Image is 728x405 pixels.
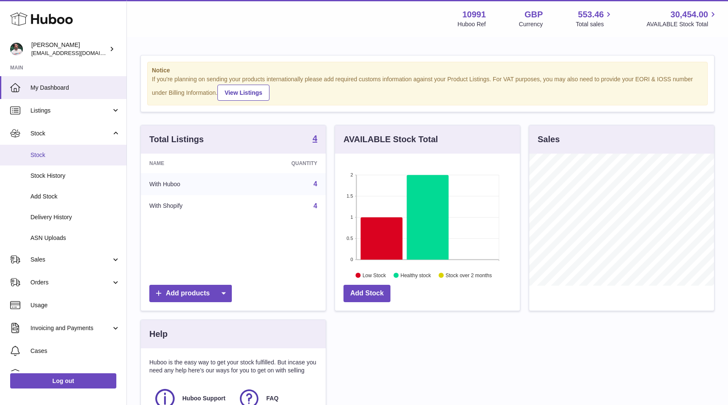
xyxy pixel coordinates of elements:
a: Add products [149,285,232,302]
span: Orders [30,278,111,287]
span: AVAILABLE Stock Total [646,20,718,28]
a: Log out [10,373,116,388]
text: 1.5 [346,193,353,198]
a: 4 [313,202,317,209]
p: Huboo is the easy way to get your stock fulfilled. But incase you need any help here's our ways f... [149,358,317,375]
text: 1 [350,215,353,220]
span: ASN Uploads [30,234,120,242]
span: 553.46 [578,9,604,20]
span: Stock [30,129,111,138]
span: Sales [30,256,111,264]
a: 30,454.00 AVAILABLE Stock Total [646,9,718,28]
th: Quantity [241,154,326,173]
span: Stock History [30,172,120,180]
strong: 10991 [462,9,486,20]
text: 0.5 [346,236,353,241]
div: If you're planning on sending your products internationally please add required customs informati... [152,75,703,101]
span: Huboo Support [182,394,225,402]
span: Add Stock [30,193,120,201]
text: 0 [350,257,353,262]
span: My Dashboard [30,84,120,92]
a: 4 [313,134,317,144]
span: Total sales [576,20,613,28]
span: Delivery History [30,213,120,221]
div: Huboo Ref [458,20,486,28]
span: 30,454.00 [670,9,708,20]
span: Invoicing and Payments [30,324,111,332]
span: Stock [30,151,120,159]
strong: 4 [313,134,317,143]
h3: Help [149,328,168,340]
a: 553.46 Total sales [576,9,613,28]
span: Channels [30,370,120,378]
a: 4 [313,180,317,187]
span: [EMAIL_ADDRESS][DOMAIN_NAME] [31,50,124,56]
a: View Listings [217,85,269,101]
span: FAQ [266,394,279,402]
td: With Huboo [141,173,241,195]
th: Name [141,154,241,173]
h3: Total Listings [149,134,204,145]
td: With Shopify [141,195,241,217]
div: Currency [519,20,543,28]
img: timshieff@gmail.com [10,43,23,55]
text: Stock over 2 months [445,272,492,278]
a: Add Stock [343,285,390,302]
span: Usage [30,301,120,309]
span: Listings [30,107,111,115]
div: [PERSON_NAME] [31,41,107,57]
text: 2 [350,172,353,177]
text: Healthy stock [401,272,431,278]
strong: GBP [525,9,543,20]
text: Low Stock [363,272,386,278]
h3: AVAILABLE Stock Total [343,134,438,145]
h3: Sales [538,134,560,145]
span: Cases [30,347,120,355]
strong: Notice [152,66,703,74]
